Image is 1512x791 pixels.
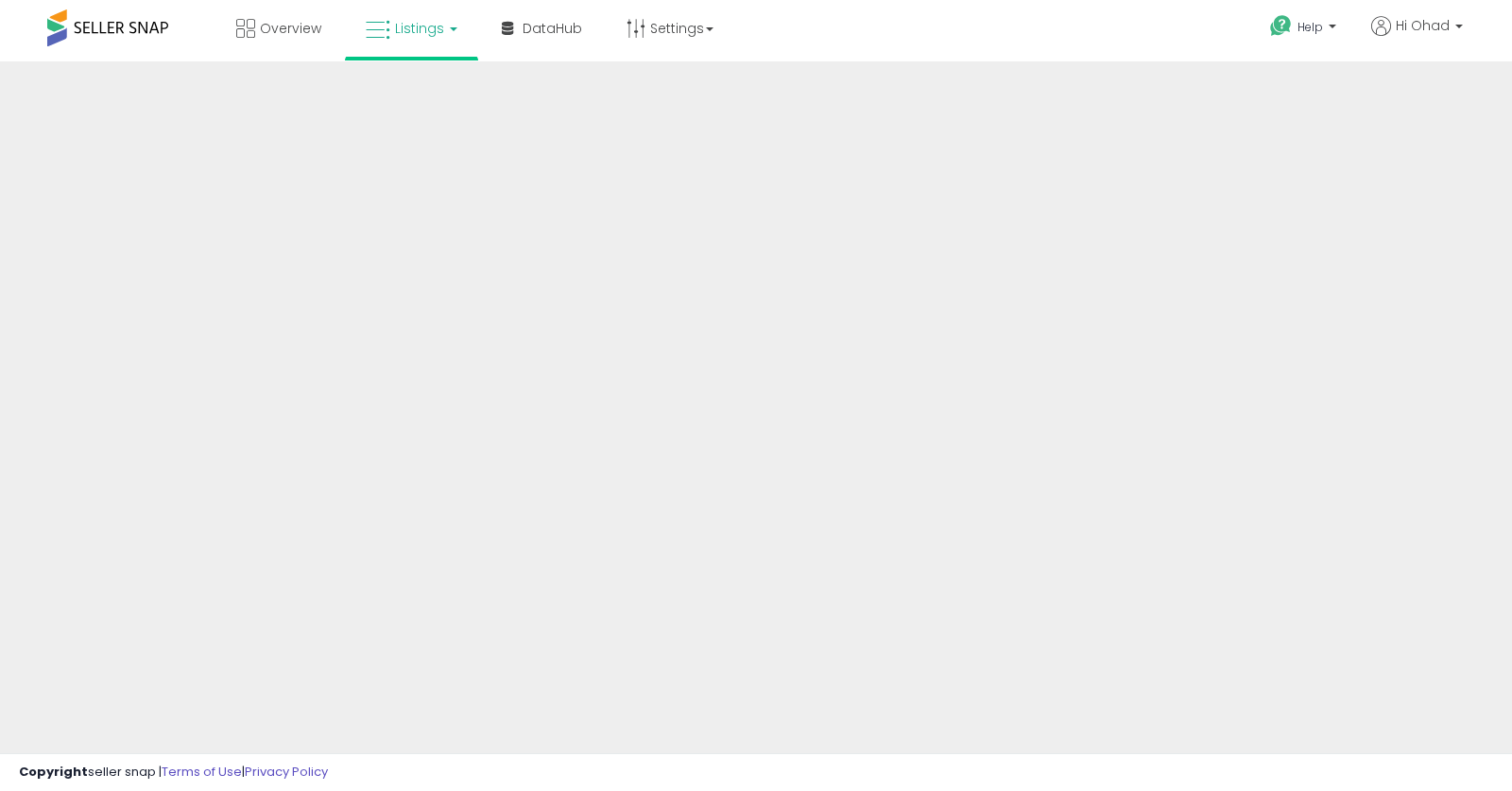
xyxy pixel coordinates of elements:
[395,19,444,38] span: Listings
[1371,16,1463,59] a: Hi Ohad
[1269,14,1293,38] i: Get Help
[1297,19,1323,35] span: Help
[1396,16,1450,35] span: Hi Ohad
[260,19,321,38] span: Overview
[523,19,582,38] span: DataHub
